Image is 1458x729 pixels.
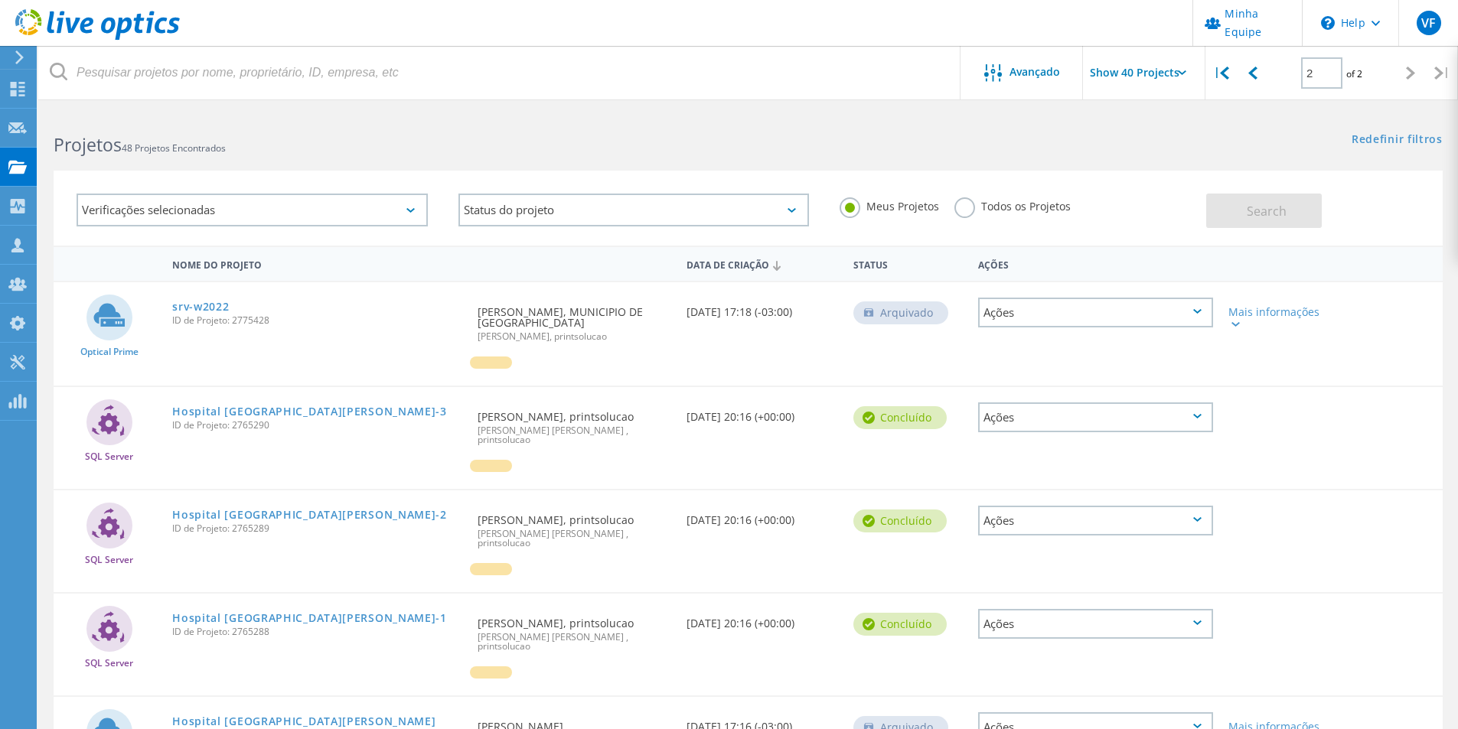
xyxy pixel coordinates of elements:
[679,387,846,438] div: [DATE] 20:16 (+00:00)
[470,490,678,563] div: [PERSON_NAME], printsolucao
[85,659,133,668] span: SQL Server
[172,716,435,727] a: Hospital [GEOGRAPHIC_DATA][PERSON_NAME]
[172,524,462,533] span: ID de Projeto: 2765289
[172,627,462,636] span: ID de Projeto: 2765288
[1205,46,1237,100] div: |
[458,194,810,226] div: Status do projeto
[1247,203,1287,220] span: Search
[1010,67,1060,77] span: Avançado
[165,249,470,278] div: Nome do Projeto
[853,509,947,532] div: Concluído
[978,402,1213,432] div: Ações
[38,46,961,99] input: Pesquisar projetos por nome, proprietário, ID, empresa, etc
[85,452,133,461] span: SQL Server
[470,387,678,460] div: [PERSON_NAME], printsolucao
[478,633,670,651] span: [PERSON_NAME] [PERSON_NAME] , printsolucao
[679,249,846,278] div: Data de Criação
[954,197,1071,212] label: Todos os Projetos
[970,249,1221,278] div: Ações
[172,406,447,417] a: Hospital [GEOGRAPHIC_DATA][PERSON_NAME]-3
[1346,67,1362,80] span: of 2
[478,426,670,444] span: [PERSON_NAME] [PERSON_NAME] , printsolucao
[853,613,947,636] div: Concluído
[1421,17,1436,29] span: VF
[172,301,229,312] a: srv-w2022
[172,613,447,623] a: Hospital [GEOGRAPHIC_DATA][PERSON_NAME]-1
[846,249,970,278] div: Status
[172,316,462,325] span: ID de Projeto: 2775428
[1228,307,1324,328] div: Mais informações
[1321,16,1335,30] svg: \n
[15,32,180,43] a: Live Optics Dashboard
[470,594,678,666] div: [PERSON_NAME], printsolucao
[679,490,846,541] div: [DATE] 20:16 (+00:00)
[679,282,846,333] div: [DATE] 17:18 (-03:00)
[1352,134,1443,147] a: Redefinir filtros
[679,594,846,644] div: [DATE] 20:16 (+00:00)
[1206,194,1322,228] button: Search
[853,301,948,324] div: Arquivado
[978,298,1213,327] div: Ações
[478,529,670,548] span: [PERSON_NAME] [PERSON_NAME] , printsolucao
[978,506,1213,535] div: Ações
[122,142,226,155] span: 48 Projetos Encontrados
[85,555,133,565] span: SQL Server
[1427,46,1458,100] div: |
[478,332,670,341] span: [PERSON_NAME], printsolucao
[54,132,122,157] b: Projetos
[853,406,947,429] div: Concluído
[77,194,428,226] div: Verificações selecionadas
[840,197,939,212] label: Meus Projetos
[80,347,139,356] span: Optical Prime
[978,609,1213,639] div: Ações
[470,282,678,356] div: [PERSON_NAME], MUNICIPIO DE [GEOGRAPHIC_DATA]
[172,509,447,520] a: Hospital [GEOGRAPHIC_DATA][PERSON_NAME]-2
[172,421,462,430] span: ID de Projeto: 2765290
